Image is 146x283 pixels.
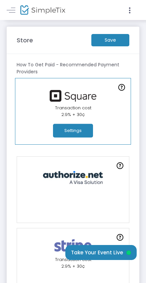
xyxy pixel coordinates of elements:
m-panel-title: Store [17,36,33,45]
img: question-mark [117,234,123,241]
span: 2.9% + 30¢ [61,111,85,118]
m-button: Save [91,34,129,46]
button: Settings [53,124,93,138]
img: stripe.png [51,238,96,256]
img: question-mark [117,162,123,169]
m-panel-subtitle: How To Get Paid - Recommended Payment Providers [17,61,129,75]
span: Transaction cost [55,105,91,111]
button: Take Your Event Live [65,245,137,260]
span: 2.9% + 30¢ [61,263,85,269]
img: question-mark [118,84,125,91]
img: square.png [46,90,100,102]
img: authorize.jpg [40,171,106,184]
span: Transaction cost [55,256,91,263]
